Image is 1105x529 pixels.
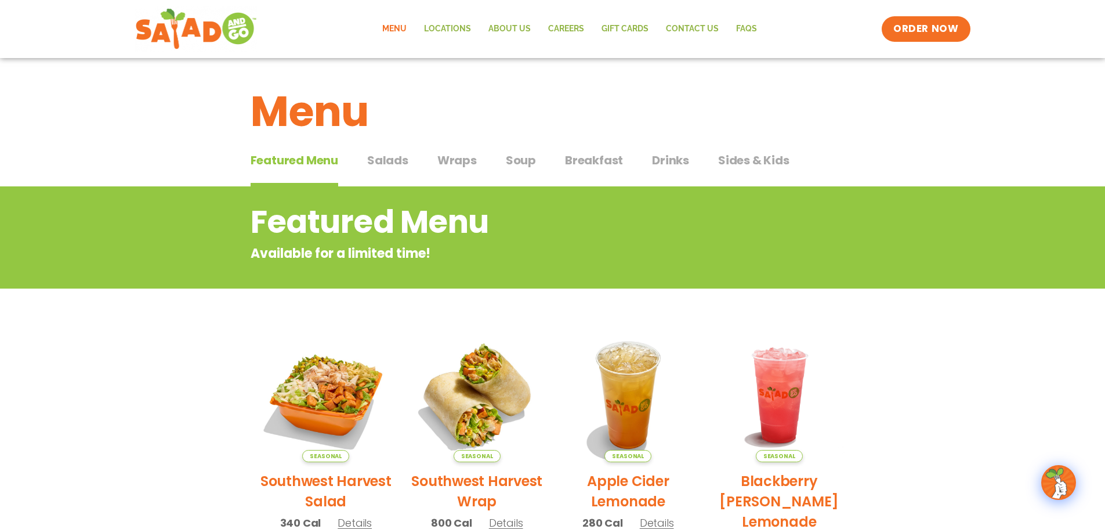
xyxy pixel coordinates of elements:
[251,244,762,263] p: Available for a limited time!
[437,152,477,169] span: Wraps
[652,152,689,169] span: Drinks
[251,80,855,143] h1: Menu
[756,450,803,462] span: Seasonal
[251,152,338,169] span: Featured Menu
[410,471,544,512] h2: Southwest Harvest Wrap
[561,471,695,512] h2: Apple Cider Lemonade
[480,16,539,42] a: About Us
[882,16,970,42] a: ORDER NOW
[657,16,727,42] a: Contact Us
[251,199,762,246] h2: Featured Menu
[251,147,855,187] div: Tabbed content
[415,16,480,42] a: Locations
[374,16,766,42] nav: Menu
[539,16,593,42] a: Careers
[727,16,766,42] a: FAQs
[454,450,501,462] span: Seasonal
[259,328,393,462] img: Product photo for Southwest Harvest Salad
[135,6,258,52] img: new-SAG-logo-768×292
[893,22,958,36] span: ORDER NOW
[259,471,393,512] h2: Southwest Harvest Salad
[1042,466,1075,499] img: wpChatIcon
[367,152,408,169] span: Salads
[506,152,536,169] span: Soup
[712,328,846,462] img: Product photo for Blackberry Bramble Lemonade
[302,450,349,462] span: Seasonal
[374,16,415,42] a: Menu
[718,152,789,169] span: Sides & Kids
[565,152,623,169] span: Breakfast
[410,328,544,462] img: Product photo for Southwest Harvest Wrap
[561,328,695,462] img: Product photo for Apple Cider Lemonade
[604,450,651,462] span: Seasonal
[593,16,657,42] a: GIFT CARDS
